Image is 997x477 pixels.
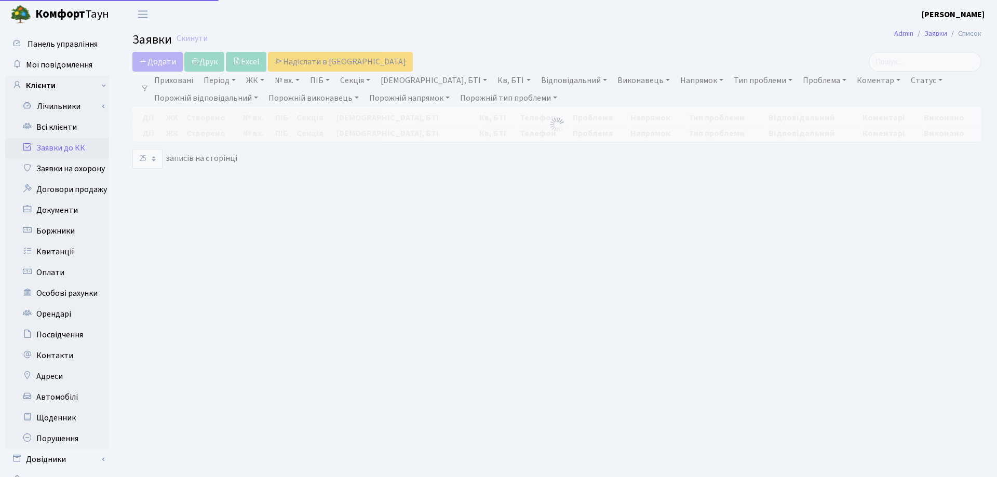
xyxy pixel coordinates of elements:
[869,52,981,72] input: Пошук...
[799,72,851,89] a: Проблема
[5,345,109,366] a: Контакти
[5,158,109,179] a: Заявки на охорону
[676,72,727,89] a: Напрямок
[150,89,262,107] a: Порожній відповідальний
[493,72,534,89] a: Кв, БТІ
[947,28,981,39] li: Список
[5,387,109,407] a: Автомобілі
[376,72,491,89] a: [DEMOGRAPHIC_DATA], БТІ
[150,72,197,89] a: Приховані
[730,72,797,89] a: Тип проблеми
[5,407,109,428] a: Щоденник
[5,366,109,387] a: Адреси
[5,34,109,54] a: Панель управління
[35,6,85,22] b: Комфорт
[242,72,268,89] a: ЖК
[226,52,266,72] a: Excel
[5,428,109,449] a: Порушення
[5,54,109,75] a: Мої повідомлення
[132,149,163,169] select: записів на сторінці
[5,241,109,262] a: Квитанції
[613,72,674,89] a: Виконавець
[336,72,374,89] a: Секція
[5,283,109,304] a: Особові рахунки
[456,89,561,107] a: Порожній тип проблеми
[268,52,413,72] a: Надіслати в [GEOGRAPHIC_DATA]
[5,262,109,283] a: Оплати
[130,6,156,23] button: Переключити навігацію
[132,52,183,72] a: Додати
[537,72,611,89] a: Відповідальний
[139,56,176,67] span: Додати
[12,96,109,117] a: Лічильники
[5,200,109,221] a: Документи
[922,9,985,20] b: [PERSON_NAME]
[35,6,109,23] span: Таун
[177,34,208,44] a: Скинути
[28,38,98,50] span: Панель управління
[365,89,454,107] a: Порожній напрямок
[907,72,947,89] a: Статус
[199,72,240,89] a: Період
[924,28,947,39] a: Заявки
[26,59,92,71] span: Мої повідомлення
[5,304,109,324] a: Орендарі
[5,179,109,200] a: Договори продажу
[5,449,109,470] a: Довідники
[922,8,985,21] a: [PERSON_NAME]
[10,4,31,25] img: logo.png
[879,23,997,45] nav: breadcrumb
[853,72,905,89] a: Коментар
[306,72,334,89] a: ПІБ
[5,117,109,138] a: Всі клієнти
[132,31,172,49] span: Заявки
[132,149,237,169] label: записів на сторінці
[5,324,109,345] a: Посвідчення
[894,28,913,39] a: Admin
[5,75,109,96] a: Клієнти
[271,72,304,89] a: № вх.
[5,138,109,158] a: Заявки до КК
[264,89,363,107] a: Порожній виконавець
[184,52,224,72] a: Друк
[5,221,109,241] a: Боржники
[549,116,565,133] img: Обробка...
